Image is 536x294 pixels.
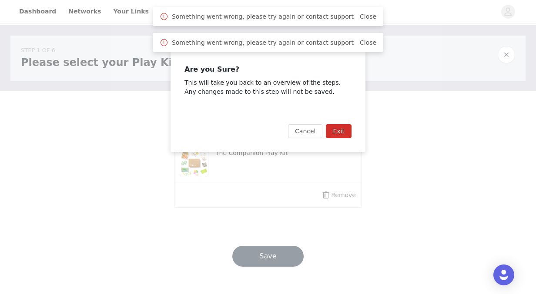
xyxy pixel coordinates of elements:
[184,78,352,96] p: This will take you back to an overview of the steps. Any changes made to this step will not be sa...
[326,124,352,138] button: Exit
[360,13,376,20] a: Close
[172,12,354,21] span: Something went wrong, please try again or contact support
[493,264,514,285] div: Open Intercom Messenger
[288,124,322,138] button: Cancel
[184,64,352,75] h3: Are you Sure?
[172,38,354,47] span: Something went wrong, please try again or contact support
[360,39,376,46] a: Close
